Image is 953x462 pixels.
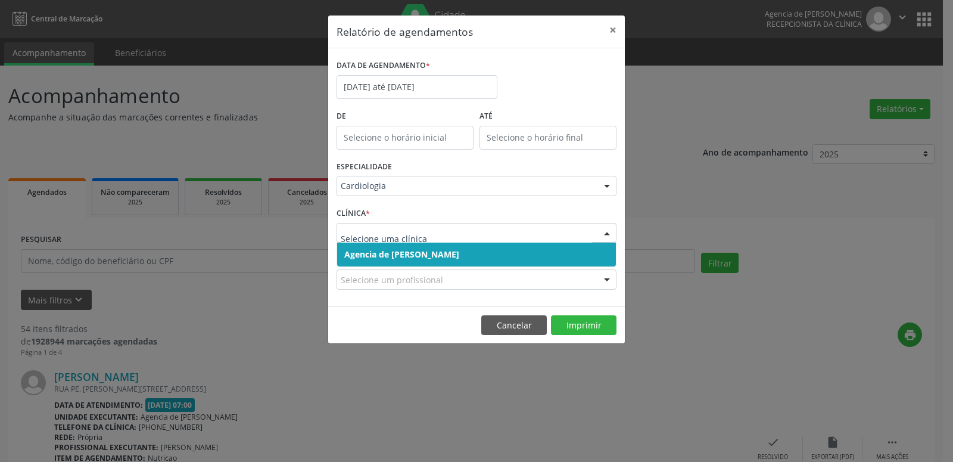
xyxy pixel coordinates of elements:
[601,15,625,45] button: Close
[337,158,392,176] label: ESPECIALIDADE
[337,57,430,75] label: DATA DE AGENDAMENTO
[551,315,616,336] button: Imprimir
[337,107,474,126] label: De
[341,227,592,251] input: Selecione uma clínica
[479,126,616,150] input: Selecione o horário final
[337,75,497,99] input: Selecione uma data ou intervalo
[337,204,370,223] label: CLÍNICA
[337,126,474,150] input: Selecione o horário inicial
[341,274,443,286] span: Selecione um profissional
[337,24,473,39] h5: Relatório de agendamentos
[479,107,616,126] label: ATÉ
[341,180,592,192] span: Cardiologia
[481,315,547,336] button: Cancelar
[344,249,459,260] span: Agencia de [PERSON_NAME]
